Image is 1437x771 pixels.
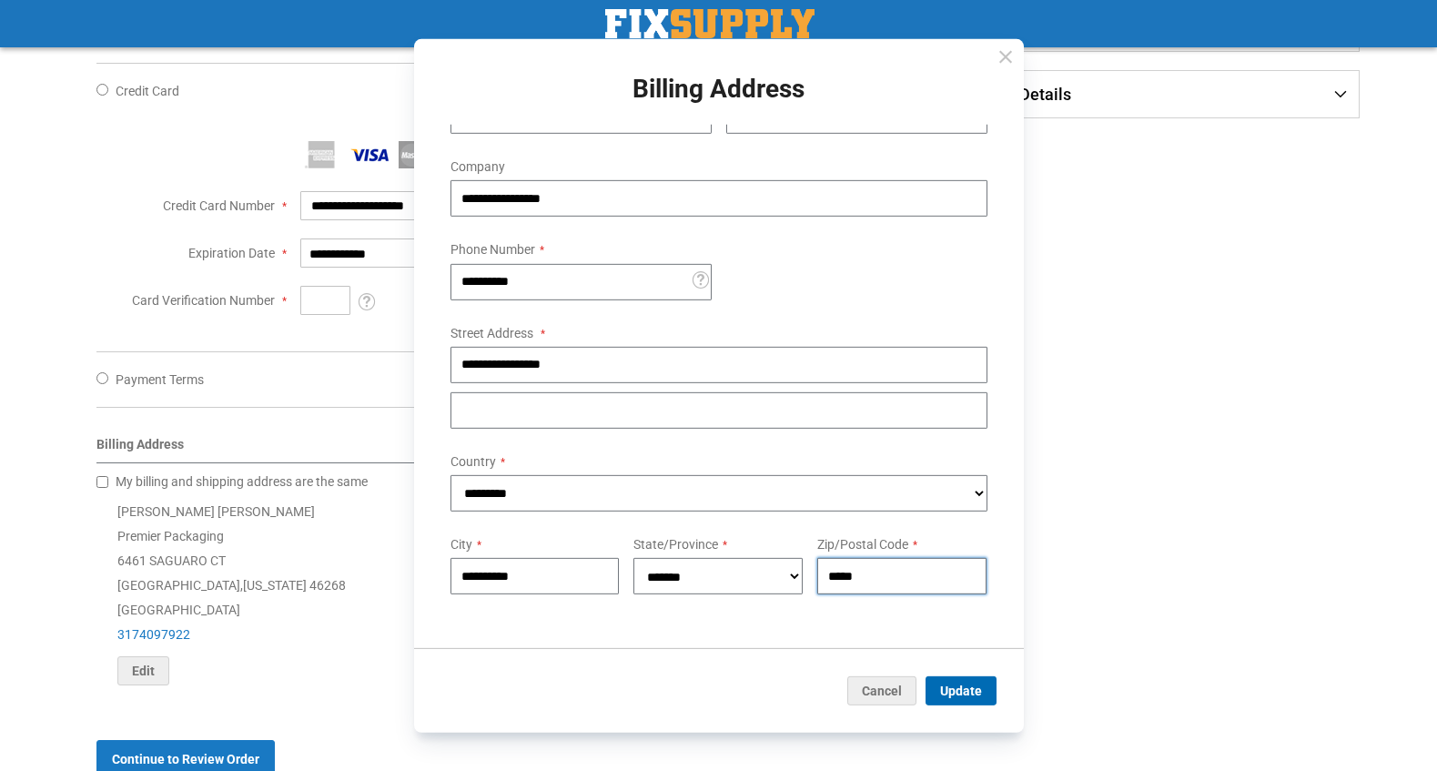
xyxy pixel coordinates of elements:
span: Company [450,159,505,174]
img: MasterCard [399,141,440,168]
div: [PERSON_NAME] [PERSON_NAME] Premier Packaging 6461 SAGUARO CT [GEOGRAPHIC_DATA] , 46268 [GEOGRAPH... [96,500,887,685]
span: My billing and shipping address are the same [116,474,368,489]
span: Update [940,684,982,698]
span: Credit Card [116,84,179,98]
img: American Express [300,141,342,168]
span: Phone Number [450,242,535,257]
span: Card Verification Number [132,293,275,308]
span: Country [450,454,496,469]
img: Fix Industrial Supply [605,9,815,38]
img: Visa [349,141,391,168]
span: State/Province [633,537,718,552]
button: Cancel [847,676,916,705]
span: Cancel [862,684,902,698]
a: store logo [605,9,815,38]
h1: Billing Address [436,75,1002,103]
button: Update [926,676,997,705]
span: Street Address [450,325,533,340]
span: [US_STATE] [243,578,307,593]
span: Continue to Review Order [112,752,259,766]
span: Expiration Date [188,246,275,260]
a: 3174097922 [117,627,190,642]
span: Credit Card Number [163,198,275,213]
button: Edit [117,656,169,685]
span: Payment Terms [116,372,204,387]
span: Zip/Postal Code [817,537,908,552]
span: City [450,537,472,552]
div: Billing Address [96,435,887,463]
span: Edit [132,664,155,678]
